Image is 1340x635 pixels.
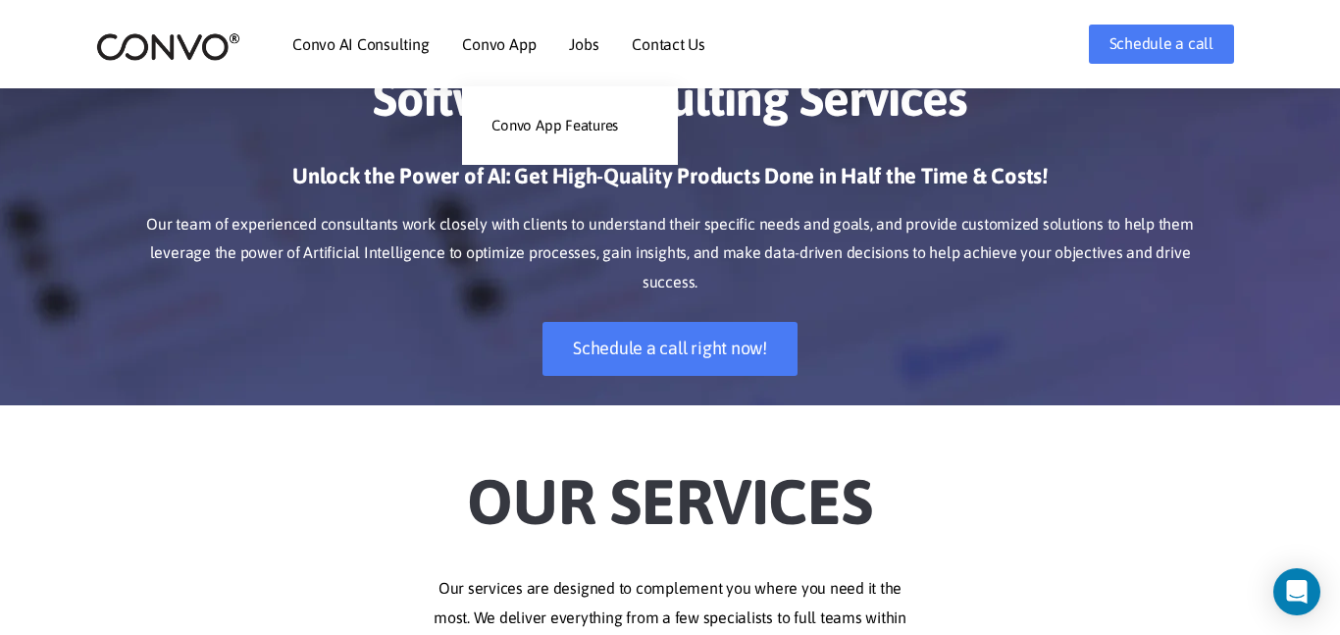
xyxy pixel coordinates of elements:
a: Convo App Features [462,106,678,145]
p: Our team of experienced consultants work closely with clients to understand their specific needs ... [126,210,1214,298]
h3: Unlock the Power of AI: Get High-Quality Products Done in Half the Time & Costs! [126,162,1214,205]
a: Convo App [462,36,536,52]
img: logo_2.png [96,31,240,62]
a: Schedule a call right now! [542,322,798,376]
h2: Our Services [126,435,1214,545]
a: Jobs [569,36,598,52]
a: Schedule a call [1089,25,1234,64]
div: Open Intercom Messenger [1273,568,1320,615]
a: Contact Us [632,36,705,52]
a: Convo AI Consulting [292,36,429,52]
